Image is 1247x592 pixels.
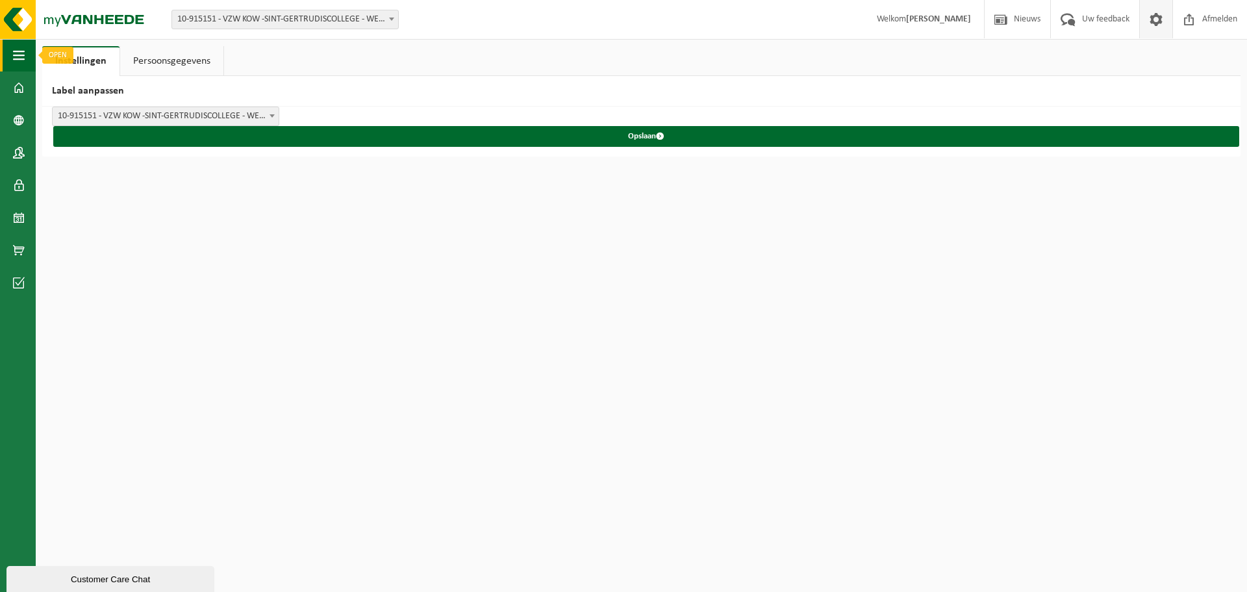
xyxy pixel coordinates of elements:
[171,10,399,29] span: 10-915151 - VZW KOW -SINT-GERTRUDISCOLLEGE - WETTEREN
[42,46,120,76] a: Instellingen
[6,563,217,592] iframe: chat widget
[172,10,398,29] span: 10-915151 - VZW KOW -SINT-GERTRUDISCOLLEGE - WETTEREN
[42,76,1241,107] h2: Label aanpassen
[906,14,971,24] strong: [PERSON_NAME]
[53,107,279,125] span: 10-915151 - VZW KOW -SINT-GERTRUDISCOLLEGE - WETTEREN
[52,107,279,126] span: 10-915151 - VZW KOW -SINT-GERTRUDISCOLLEGE - WETTEREN
[120,46,223,76] a: Persoonsgegevens
[53,126,1239,147] button: Opslaan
